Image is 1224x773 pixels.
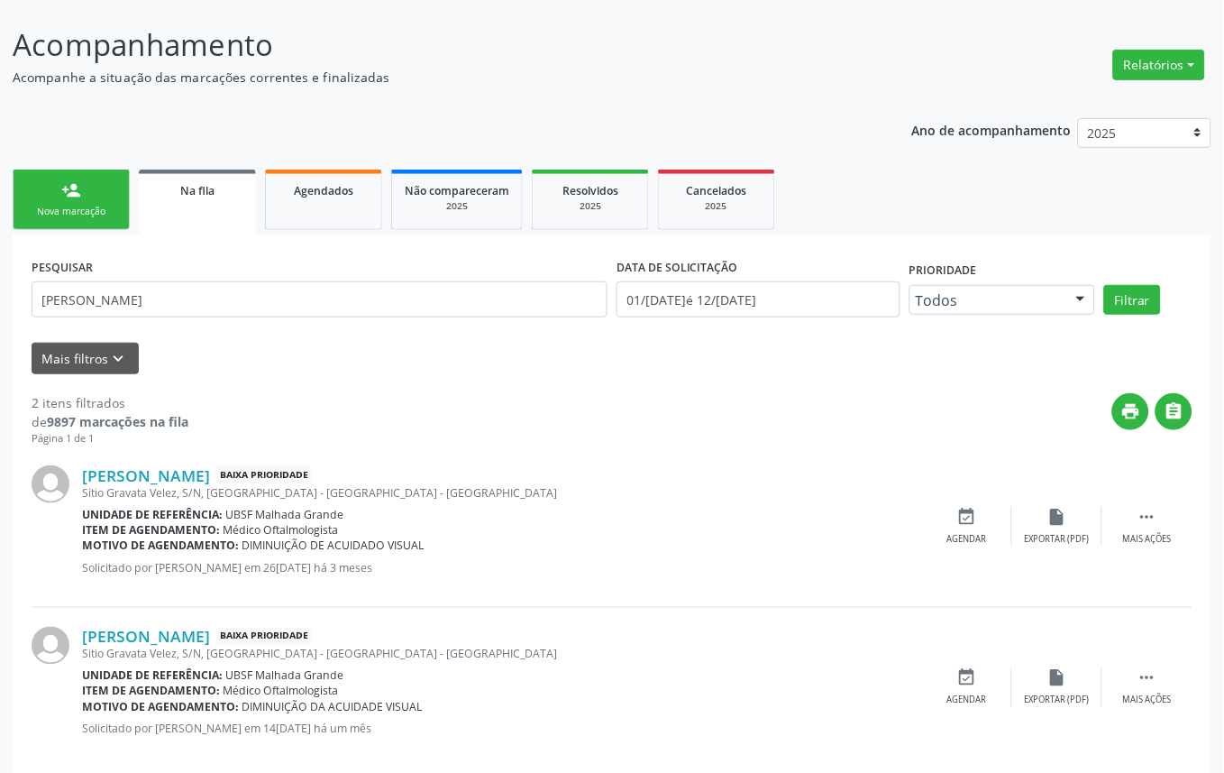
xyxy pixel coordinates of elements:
span: Todos [916,291,1058,309]
b: Motivo de agendamento: [82,700,239,715]
label: PESQUISAR [32,253,93,281]
div: Exportar (PDF) [1025,533,1090,546]
div: Sitio Gravata Velez, S/N, [GEOGRAPHIC_DATA] - [GEOGRAPHIC_DATA] - [GEOGRAPHIC_DATA] [82,485,922,501]
span: Agendados [294,183,353,198]
b: Item de agendamento: [82,522,220,538]
i: keyboard_arrow_down [109,349,129,369]
span: Baixa Prioridade [216,628,312,647]
i:  [1165,401,1184,421]
div: 2025 [405,199,509,213]
b: Motivo de agendamento: [82,538,239,553]
label: Prioridade [909,257,977,285]
i: insert_drive_file [1047,507,1067,527]
span: Médico Oftalmologista [224,684,339,699]
b: Item de agendamento: [82,684,220,699]
p: Ano de acompanhamento [912,118,1072,141]
label: DATA DE SOLICITAÇÃO [617,253,738,281]
button: print [1112,393,1149,430]
i:  [1137,507,1157,527]
div: Mais ações [1123,695,1172,707]
span: UBSF Malhada Grande [226,507,344,522]
div: Mais ações [1123,533,1172,546]
div: Sitio Gravata Velez, S/N, [GEOGRAPHIC_DATA] - [GEOGRAPHIC_DATA] - [GEOGRAPHIC_DATA] [82,647,922,662]
span: UBSF Malhada Grande [226,668,344,684]
b: Unidade de referência: [82,507,223,522]
div: Agendar [947,533,987,546]
button: Filtrar [1104,285,1161,316]
img: img [32,627,69,665]
span: DIMINUIÇÃO DE ACUIDADO VISUAL [242,538,425,553]
div: 2025 [545,199,635,213]
a: [PERSON_NAME] [82,627,210,647]
p: Solicitado por [PERSON_NAME] em 14[DATE] há um mês [82,722,922,737]
div: Exportar (PDF) [1025,695,1090,707]
i: print [1121,401,1141,421]
span: Médico Oftalmologista [224,522,339,538]
input: Selecione um intervalo [617,281,900,317]
button:  [1155,393,1192,430]
i:  [1137,668,1157,688]
div: person_add [61,180,81,200]
p: Acompanhe a situação das marcações correntes e finalizadas [13,68,852,87]
strong: 9897 marcações na fila [47,413,188,430]
b: Unidade de referência: [82,668,223,684]
i: insert_drive_file [1047,668,1067,688]
div: de [32,412,188,431]
button: Relatórios [1113,50,1205,80]
button: Mais filtroskeyboard_arrow_down [32,343,139,374]
a: [PERSON_NAME] [82,465,210,485]
i: event_available [957,507,977,527]
input: Nome, CNS [32,281,607,317]
span: Não compareceram [405,183,509,198]
span: Resolvidos [562,183,618,198]
span: DIMINUIÇÃO DA ACUIDADE VISUAL [242,700,423,715]
div: Página 1 de 1 [32,431,188,446]
span: Na fila [180,183,215,198]
i: event_available [957,668,977,688]
div: Agendar [947,695,987,707]
p: Acompanhamento [13,23,852,68]
div: 2 itens filtrados [32,393,188,412]
div: 2025 [671,199,762,213]
span: Baixa Prioridade [216,465,312,484]
div: Nova marcação [26,205,116,218]
img: img [32,465,69,503]
span: Cancelados [687,183,747,198]
p: Solicitado por [PERSON_NAME] em 26[DATE] há 3 meses [82,560,922,575]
